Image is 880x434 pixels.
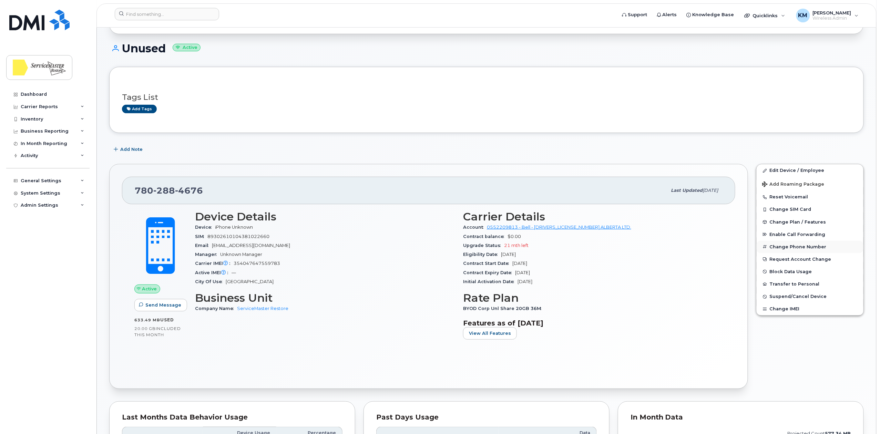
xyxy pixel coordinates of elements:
div: In Month Data [631,414,851,421]
h3: Rate Plan [463,292,723,304]
span: [PERSON_NAME] [813,10,851,15]
span: Wireless Admin [813,15,851,21]
span: 20.00 GB [134,326,156,331]
span: Alerts [663,11,677,18]
span: Carrier IMEI [195,261,234,266]
span: Support [628,11,647,18]
span: [EMAIL_ADDRESS][DOMAIN_NAME] [212,243,290,248]
span: Add Note [120,146,143,153]
span: 633.49 MB [134,318,160,322]
span: [DATE] [518,279,532,284]
span: — [232,270,236,275]
a: Knowledge Base [682,8,739,22]
span: Enable Call Forwarding [770,232,826,237]
button: Change Plan / Features [757,216,863,228]
span: [DATE] [703,188,718,193]
span: City Of Use [195,279,226,284]
button: Enable Call Forwarding [757,228,863,241]
button: Send Message [134,299,187,311]
span: [DATE] [515,270,530,275]
span: Active IMEI [195,270,232,275]
span: BYOD Corp Unl Share 20GB 36M [463,306,545,311]
span: Suspend/Cancel Device [770,294,827,299]
a: Edit Device / Employee [757,164,863,177]
span: Email [195,243,212,248]
span: 21 mth left [504,243,529,248]
span: Send Message [145,302,181,308]
button: Block Data Usage [757,266,863,278]
span: Contract Start Date [463,261,512,266]
span: 288 [153,185,175,196]
span: Knowledge Base [693,11,734,18]
h3: Device Details [195,210,455,223]
a: ServiceMaster Restore [237,306,288,311]
h3: Tags List [122,93,851,102]
small: Active [173,44,201,52]
button: Change IMEI [757,303,863,315]
span: iPhone Unknown [215,225,253,230]
button: Reset Voicemail [757,191,863,203]
h1: Unused [109,42,864,54]
h3: Features as of [DATE] [463,319,723,327]
button: Change SIM Card [757,203,863,216]
span: Account [463,225,487,230]
input: Find something... [115,8,219,20]
button: Suspend/Cancel Device [757,290,863,303]
span: KM [798,11,808,20]
span: Initial Activation Date [463,279,518,284]
span: Company Name [195,306,237,311]
div: Last Months Data Behavior Usage [122,414,342,421]
button: Change Phone Number [757,241,863,253]
span: 4676 [175,185,203,196]
span: Last updated [671,188,703,193]
div: Kevin Miller [791,9,863,22]
div: Past Days Usage [376,414,597,421]
span: Quicklinks [753,13,778,18]
span: [DATE] [501,252,516,257]
h3: Carrier Details [463,210,723,223]
span: 89302610104381022660 [207,234,269,239]
button: Add Roaming Package [757,177,863,191]
span: Contract Expiry Date [463,270,515,275]
button: Request Account Change [757,253,863,266]
span: 354047647559783 [234,261,280,266]
span: Manager [195,252,220,257]
a: 0552209813 - Bell - [DRIVERS_LICENSE_NUMBER] ALBERTA LTD. [487,225,631,230]
button: Add Note [109,143,149,156]
span: Change Plan / Features [770,219,826,225]
a: Alerts [652,8,682,22]
button: Transfer to Personal [757,278,863,290]
a: Support [617,8,652,22]
span: [GEOGRAPHIC_DATA] [226,279,274,284]
span: included this month [134,326,181,337]
span: used [160,317,174,322]
span: [DATE] [512,261,527,266]
span: View All Features [469,330,511,337]
span: Device [195,225,215,230]
span: Unknown Manager [220,252,262,257]
h3: Business Unit [195,292,455,304]
span: Contract balance [463,234,508,239]
span: Upgrade Status [463,243,504,248]
span: Add Roaming Package [762,182,825,188]
span: Eligibility Date [463,252,501,257]
button: View All Features [463,327,517,340]
span: $0.00 [508,234,521,239]
span: SIM [195,234,207,239]
span: 780 [135,185,203,196]
div: Quicklinks [740,9,790,22]
iframe: Messenger Launcher [850,404,875,429]
span: Active [142,286,157,292]
a: Add tags [122,105,157,113]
